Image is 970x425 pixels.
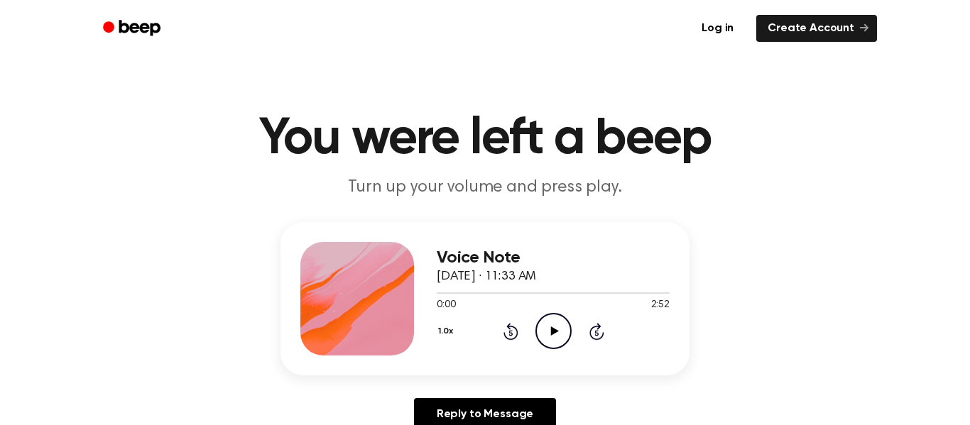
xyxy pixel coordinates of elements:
a: Beep [93,15,173,43]
h1: You were left a beep [121,114,849,165]
span: [DATE] · 11:33 AM [437,270,536,283]
p: Turn up your volume and press play. [212,176,758,199]
span: 2:52 [651,298,670,313]
a: Create Account [756,15,877,42]
button: 1.0x [437,319,458,343]
span: 0:00 [437,298,455,313]
h3: Voice Note [437,248,670,267]
a: Log in [687,12,748,45]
